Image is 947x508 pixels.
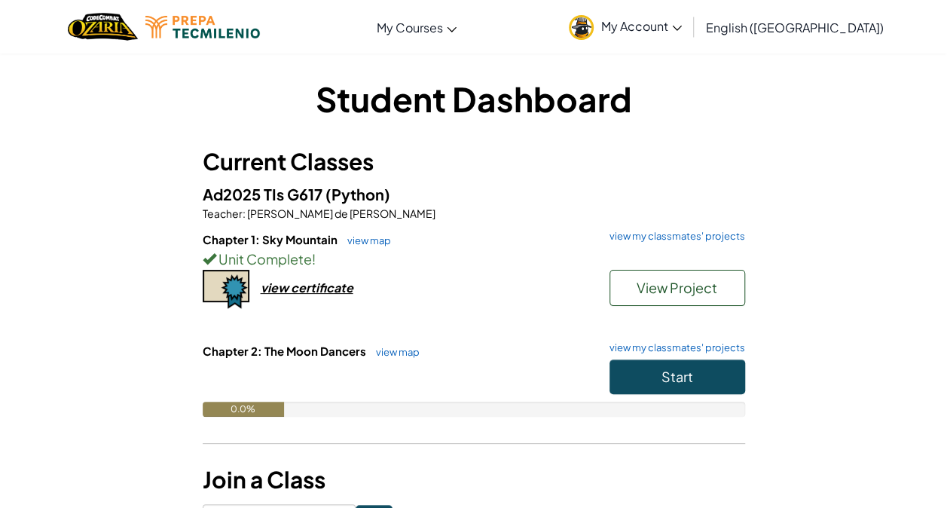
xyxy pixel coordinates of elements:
span: My Account [601,18,682,34]
a: My Courses [369,7,464,47]
a: view certificate [203,280,353,295]
button: View Project [609,270,745,306]
span: (Python) [325,185,390,204]
span: Chapter 1: Sky Mountain [203,232,340,246]
span: My Courses [377,20,443,35]
h3: Current Classes [203,145,745,179]
span: English ([GEOGRAPHIC_DATA]) [706,20,883,35]
span: Start [661,368,693,385]
a: view map [368,346,420,358]
span: [PERSON_NAME] de [PERSON_NAME] [246,207,435,220]
a: English ([GEOGRAPHIC_DATA]) [698,7,890,47]
span: Teacher [203,207,243,220]
span: Chapter 2: The Moon Dancers [203,344,368,358]
div: 0.0% [203,402,284,417]
h1: Student Dashboard [203,75,745,122]
h3: Join a Class [203,463,745,497]
img: certificate-icon.png [203,270,249,309]
img: avatar [569,15,594,40]
span: View Project [637,279,717,296]
img: Tecmilenio logo [145,16,260,38]
a: Ozaria by CodeCombat logo [68,11,138,42]
button: Start [609,360,745,394]
span: Unit Complete [216,250,312,268]
a: view my classmates' projects [602,343,745,353]
div: view certificate [261,280,353,295]
a: view map [340,234,391,246]
span: ! [312,250,316,268]
a: view my classmates' projects [602,231,745,241]
span: : [243,207,246,220]
span: Ad2025 TIs G617 [203,185,325,204]
img: Home [68,11,138,42]
a: My Account [561,3,689,50]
